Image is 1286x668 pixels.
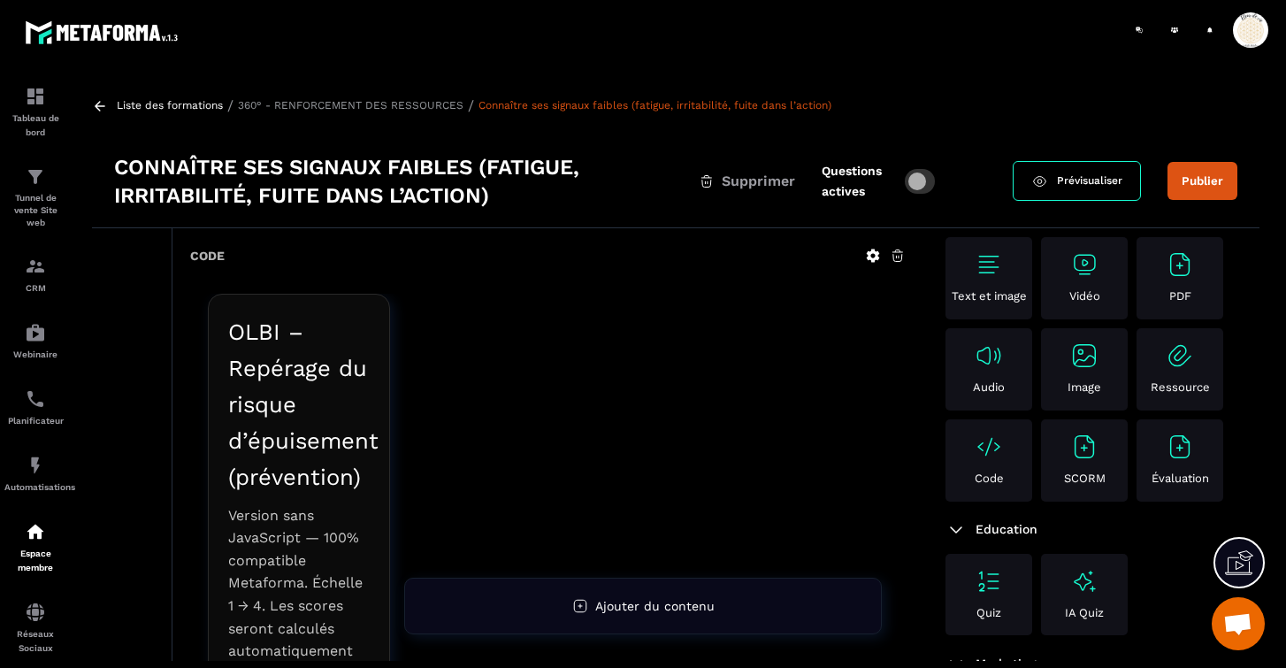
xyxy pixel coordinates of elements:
[25,86,46,107] img: formation
[976,604,1001,623] p: Quiz
[238,97,463,114] a: 360° - RENFORCEMENT DES RESSOURCES
[468,95,474,118] span: /
[4,414,66,428] p: Planificateur
[1069,288,1100,306] p: Vidéo
[25,322,46,343] img: automations
[114,153,699,210] h3: Connaître ses signaux faibles (fatigue, irritabilité, fuite dans l’action)
[973,379,1005,397] p: Audio
[1070,567,1098,595] img: text-image
[952,288,1027,306] p: Text et image
[975,250,1003,279] img: text-image no-wrap
[4,348,66,362] p: Webinaire
[1152,470,1209,488] p: Évaluation
[822,161,896,201] label: Questions actives
[1065,604,1104,623] p: IA Quiz
[1068,379,1101,397] p: Image
[25,256,46,277] img: formation
[1151,379,1210,397] p: Ressource
[117,97,223,114] a: Liste des formations
[1166,342,1194,370] img: text-image no-wrap
[1064,470,1106,488] p: SCORM
[1013,161,1141,201] a: Prévisualiser
[945,519,967,541] img: arrow-down
[595,596,715,616] span: Ajouter du contenu
[25,16,184,49] img: logo
[4,627,66,656] p: Réseaux Sociaux
[1070,433,1098,461] img: text-image no-wrap
[25,388,46,410] img: scheduler
[4,375,66,441] a: schedulerschedulerPlanificateur
[4,192,66,229] p: Tunnel de vente Site web
[4,547,66,575] p: Espace membre
[4,309,66,375] a: automationsautomationsWebinaire
[4,441,66,508] a: automationsautomationsAutomatisations
[1057,173,1122,189] span: Prévisualiser
[1169,288,1191,306] p: PDF
[975,567,1003,595] img: text-image no-wrap
[4,281,66,296] p: CRM
[25,602,46,623] img: social-network
[722,170,795,193] span: Supprimer
[25,521,46,542] img: automations
[227,95,233,118] span: /
[228,314,370,495] h1: OLBI – Repérage du risque d’épuisement (prévention)
[1212,597,1265,650] div: Ouvrir le chat
[976,519,1037,539] span: Education
[4,153,66,242] a: formationformationTunnel de vente Site web
[4,242,66,309] a: formationformationCRM
[1070,250,1098,279] img: text-image no-wrap
[4,480,66,495] p: Automatisations
[4,73,66,153] a: formationformationTableau de bord
[190,246,225,265] h6: Code
[25,455,46,476] img: automations
[1166,433,1194,461] img: text-image no-wrap
[1167,162,1237,200] button: Publier
[4,508,66,588] a: automationsautomationsEspace membre
[478,97,831,114] a: Connaître ses signaux faibles (fatigue, irritabilité, fuite dans l’action)
[1070,342,1098,370] img: text-image no-wrap
[975,342,1003,370] img: text-image no-wrap
[975,470,1004,488] p: Code
[4,111,66,140] p: Tableau de bord
[1166,250,1194,279] img: text-image no-wrap
[975,433,1003,461] img: text-image no-wrap
[25,166,46,188] img: formation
